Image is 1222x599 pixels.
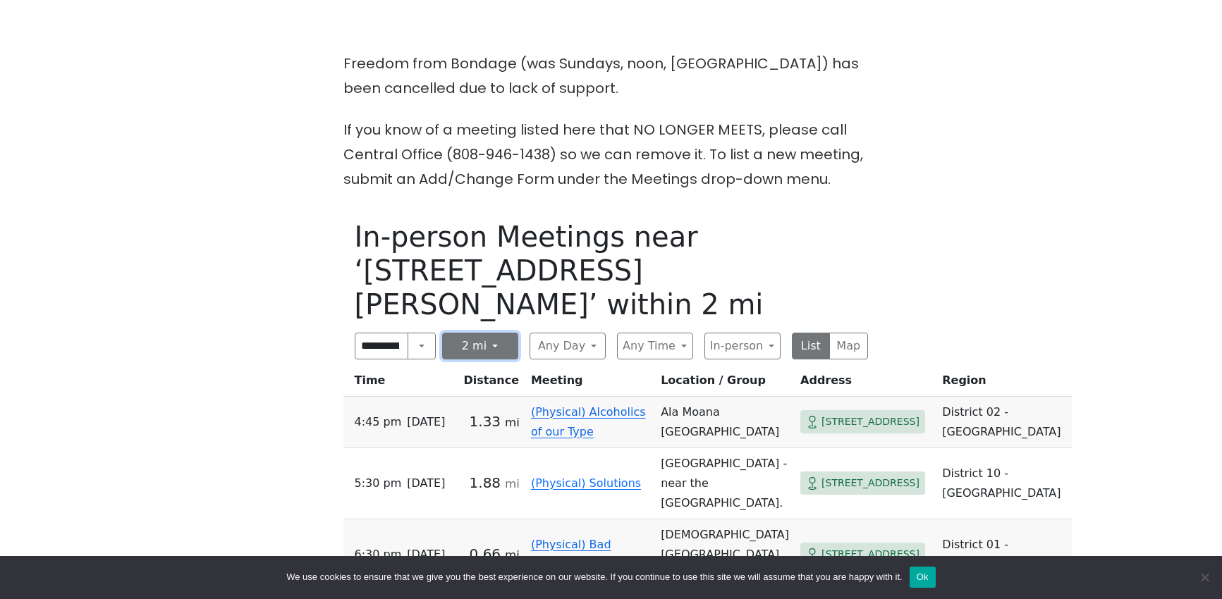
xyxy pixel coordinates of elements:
td: [GEOGRAPHIC_DATA] - near the [GEOGRAPHIC_DATA]. [655,448,795,519]
span: No [1197,570,1211,584]
span: [DATE] [407,545,445,564]
span: 4:45 PM [355,412,402,432]
td: District 10 - [GEOGRAPHIC_DATA] [936,448,1072,519]
span: 1.88 [470,474,501,491]
button: Ok [910,567,936,588]
h1: In-person Meetings near ‘[STREET_ADDRESS][PERSON_NAME]’ within 2 mi [355,220,868,321]
span: 5:30 PM [355,474,402,493]
p: Freedom from Bondage (was Sundays, noon, [GEOGRAPHIC_DATA]) has been cancelled due to lack of sup... [343,51,879,101]
th: Meeting [525,371,655,397]
button: 2 mi [442,333,518,359]
span: [STREET_ADDRESS] [821,545,919,563]
button: List [792,333,831,359]
span: [STREET_ADDRESS] [821,413,919,431]
a: (Physical) Bad Brains [531,538,611,571]
td: [DEMOGRAPHIC_DATA][GEOGRAPHIC_DATA], [GEOGRAPHIC_DATA] [655,519,795,591]
td: Ala Moana [GEOGRAPHIC_DATA] [655,397,795,448]
button: Near Location [408,333,436,359]
button: In-person [704,333,781,359]
button: Any Time [617,333,693,359]
th: Time [343,371,458,397]
small: mi [505,548,520,562]
button: Map [829,333,868,359]
span: [DATE] [407,474,445,493]
span: 6:30 PM [355,545,402,564]
span: We use cookies to ensure that we give you the best experience on our website. If you continue to ... [286,570,902,584]
a: (Physical) Alcoholics of our Type [531,405,646,438]
td: District 01 - [GEOGRAPHIC_DATA] [936,519,1072,591]
small: mi [505,477,520,490]
th: Location / Group [655,371,795,397]
th: Address [795,371,936,397]
small: mi [505,416,520,429]
span: [DATE] [407,412,445,432]
p: If you know of a meeting listed here that NO LONGER MEETS, please call Central Office (808-946-14... [343,118,879,192]
span: 0.66 [470,545,501,562]
td: District 02 - [GEOGRAPHIC_DATA] [936,397,1072,448]
a: (Physical) Solutions [531,476,641,490]
th: Distance [458,371,525,397]
button: Any Day [530,333,606,359]
span: [STREET_ADDRESS] [821,474,919,492]
input: Near Location [355,333,409,359]
span: 1.33 [470,413,501,430]
th: Region [936,371,1072,397]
